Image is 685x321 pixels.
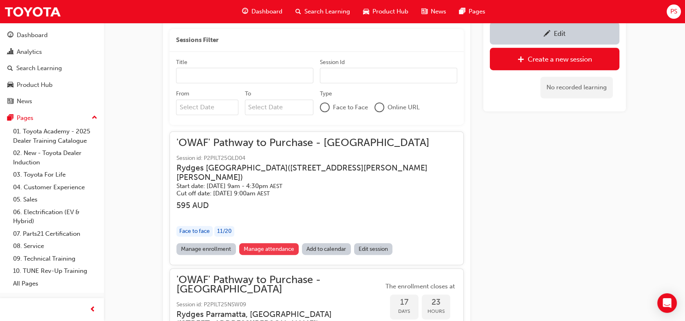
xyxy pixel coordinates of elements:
[289,3,357,20] a: search-iconSearch Learning
[257,190,270,197] span: Australian Eastern Standard Time AEST
[176,163,444,182] h3: Rydges [GEOGRAPHIC_DATA] ( [STREET_ADDRESS][PERSON_NAME][PERSON_NAME] )
[176,190,444,197] h5: Cut off date: [DATE] 9:00am
[176,58,187,66] div: Title
[10,252,101,265] a: 09. Technical Training
[242,7,248,17] span: guage-icon
[176,100,238,115] input: From
[10,147,101,168] a: 02. New - Toyota Dealer Induction
[390,307,418,316] span: Days
[3,28,101,43] a: Dashboard
[422,307,450,316] span: Hours
[10,277,101,290] a: All Pages
[7,82,13,89] span: car-icon
[421,7,427,17] span: news-icon
[459,7,465,17] span: pages-icon
[10,193,101,206] a: 05. Sales
[490,22,619,44] a: Edit
[320,90,332,98] div: Type
[176,300,383,310] span: Session id: P2PILT25NSW09
[7,49,13,56] span: chart-icon
[3,26,101,111] button: DashboardAnalyticsSearch LearningProduct HubNews
[320,58,345,66] div: Session Id
[176,68,313,83] input: Title
[333,103,368,112] span: Face to Face
[239,243,299,255] a: Manage attendance
[10,265,101,277] a: 10. TUNE Rev-Up Training
[320,68,457,83] input: Session Id
[176,138,457,148] span: 'OWAF' Pathway to Purchase - [GEOGRAPHIC_DATA]
[10,181,101,194] a: 04. Customer Experience
[17,97,32,106] div: News
[176,154,457,163] span: Session id: P2PILT25QLD04
[354,243,393,255] a: Edit session
[670,7,677,16] span: PS
[453,3,492,20] a: pages-iconPages
[176,138,457,258] button: 'OWAF' Pathway to Purchase - [GEOGRAPHIC_DATA]Session id: P2PILT25QLD04Rydges [GEOGRAPHIC_DATA]([...
[422,298,450,307] span: 23
[3,61,101,76] a: Search Learning
[176,182,444,190] h5: Start date: [DATE] 9am - 4:30pm
[176,90,189,98] div: From
[270,183,282,190] span: Australian Eastern Standard Time AEST
[214,226,234,237] div: 11 / 20
[176,35,218,45] span: Sessions Filter
[176,226,213,237] div: Face to face
[245,90,251,98] div: To
[363,7,369,17] span: car-icon
[3,77,101,93] a: Product Hub
[295,7,301,17] span: search-icon
[302,243,351,255] a: Add to calendar
[236,3,289,20] a: guage-iconDashboard
[176,275,383,294] span: 'OWAF' Pathway to Purchase - [GEOGRAPHIC_DATA]
[4,2,61,21] img: Trak
[390,298,418,307] span: 17
[7,115,13,122] span: pages-icon
[17,113,33,123] div: Pages
[304,7,350,16] span: Search Learning
[3,111,101,126] button: Pages
[383,282,457,291] span: The enrollment closes at
[176,243,236,255] a: Manage enrollment
[10,240,101,252] a: 08. Service
[3,94,101,109] a: News
[17,31,48,40] div: Dashboard
[7,32,13,39] span: guage-icon
[10,168,101,181] a: 03. Toyota For Life
[528,55,592,63] div: Create a new session
[92,113,97,123] span: up-icon
[469,7,485,16] span: Pages
[7,65,13,72] span: search-icon
[431,7,446,16] span: News
[10,206,101,228] a: 06. Electrification (EV & Hybrid)
[245,100,314,115] input: To
[176,201,457,210] h3: 595 AUD
[10,228,101,240] a: 07. Parts21 Certification
[554,29,566,38] div: Edit
[17,47,42,57] div: Analytics
[7,98,13,105] span: news-icon
[16,64,62,73] div: Search Learning
[388,103,420,112] span: Online URL
[657,293,677,313] div: Open Intercom Messenger
[251,7,282,16] span: Dashboard
[518,56,524,64] span: plus-icon
[544,30,551,38] span: pencil-icon
[17,80,53,90] div: Product Hub
[540,77,613,98] div: No recorded learning
[357,3,415,20] a: car-iconProduct Hub
[90,305,96,315] span: prev-icon
[415,3,453,20] a: news-iconNews
[10,125,101,147] a: 01. Toyota Academy - 2025 Dealer Training Catalogue
[490,48,619,70] a: Create a new session
[667,4,681,19] button: PS
[372,7,408,16] span: Product Hub
[3,44,101,60] a: Analytics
